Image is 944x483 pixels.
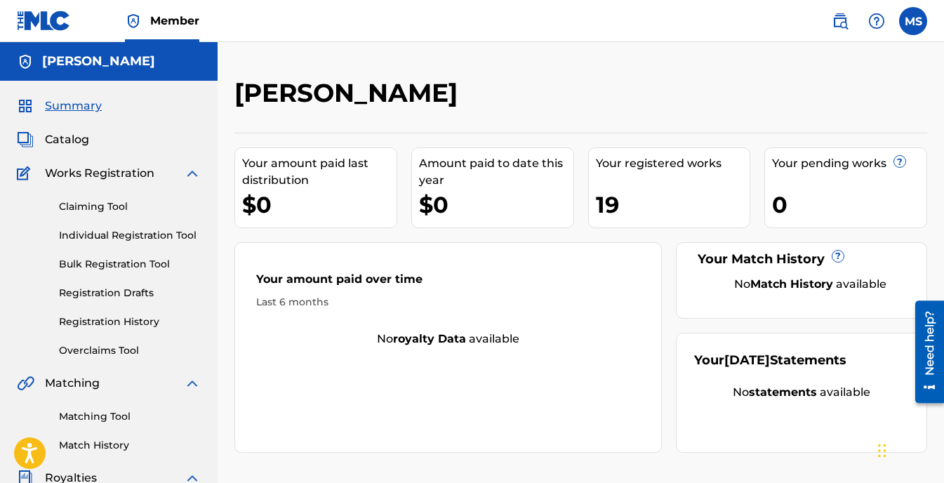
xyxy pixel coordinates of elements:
img: search [832,13,849,29]
div: No available [694,384,909,401]
div: Amount paid to date this year [419,155,573,189]
div: No available [712,276,909,293]
div: $0 [419,189,573,220]
div: 0 [772,189,926,220]
div: Your amount paid last distribution [242,155,397,189]
span: [DATE] [724,352,770,368]
div: Your amount paid over time [256,271,640,295]
iframe: Resource Center [905,296,944,409]
img: Top Rightsholder [125,13,142,29]
div: Drag [878,430,886,472]
div: $0 [242,189,397,220]
div: Your Match History [694,250,909,269]
h2: [PERSON_NAME] [234,77,465,109]
img: Summary [17,98,34,114]
h5: Michael Anton Spence [42,53,155,70]
img: Works Registration [17,165,35,182]
a: Match History [59,438,201,453]
div: Last 6 months [256,295,640,310]
a: Matching Tool [59,409,201,424]
span: ? [832,251,844,262]
strong: statements [749,385,817,399]
a: Registration History [59,315,201,329]
strong: royalty data [393,332,466,345]
a: SummarySummary [17,98,102,114]
img: expand [184,165,201,182]
strong: Match History [750,277,833,291]
div: Your Statements [694,351,846,370]
span: Catalog [45,131,89,148]
a: Bulk Registration Tool [59,257,201,272]
img: expand [184,375,201,392]
div: User Menu [899,7,927,35]
a: Public Search [826,7,854,35]
img: Accounts [17,53,34,70]
span: Works Registration [45,165,154,182]
img: Matching [17,375,34,392]
div: 19 [596,189,750,220]
span: ? [894,156,905,167]
a: Registration Drafts [59,286,201,300]
img: help [868,13,885,29]
div: Your registered works [596,155,750,172]
span: Summary [45,98,102,114]
div: Help [863,7,891,35]
a: Claiming Tool [59,199,201,214]
div: Your pending works [772,155,926,172]
a: Overclaims Tool [59,343,201,358]
img: MLC Logo [17,11,71,31]
iframe: Chat Widget [874,416,944,483]
a: CatalogCatalog [17,131,89,148]
img: Catalog [17,131,34,148]
span: Member [150,13,199,29]
a: Individual Registration Tool [59,228,201,243]
span: Matching [45,375,100,392]
div: No available [235,331,661,348]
